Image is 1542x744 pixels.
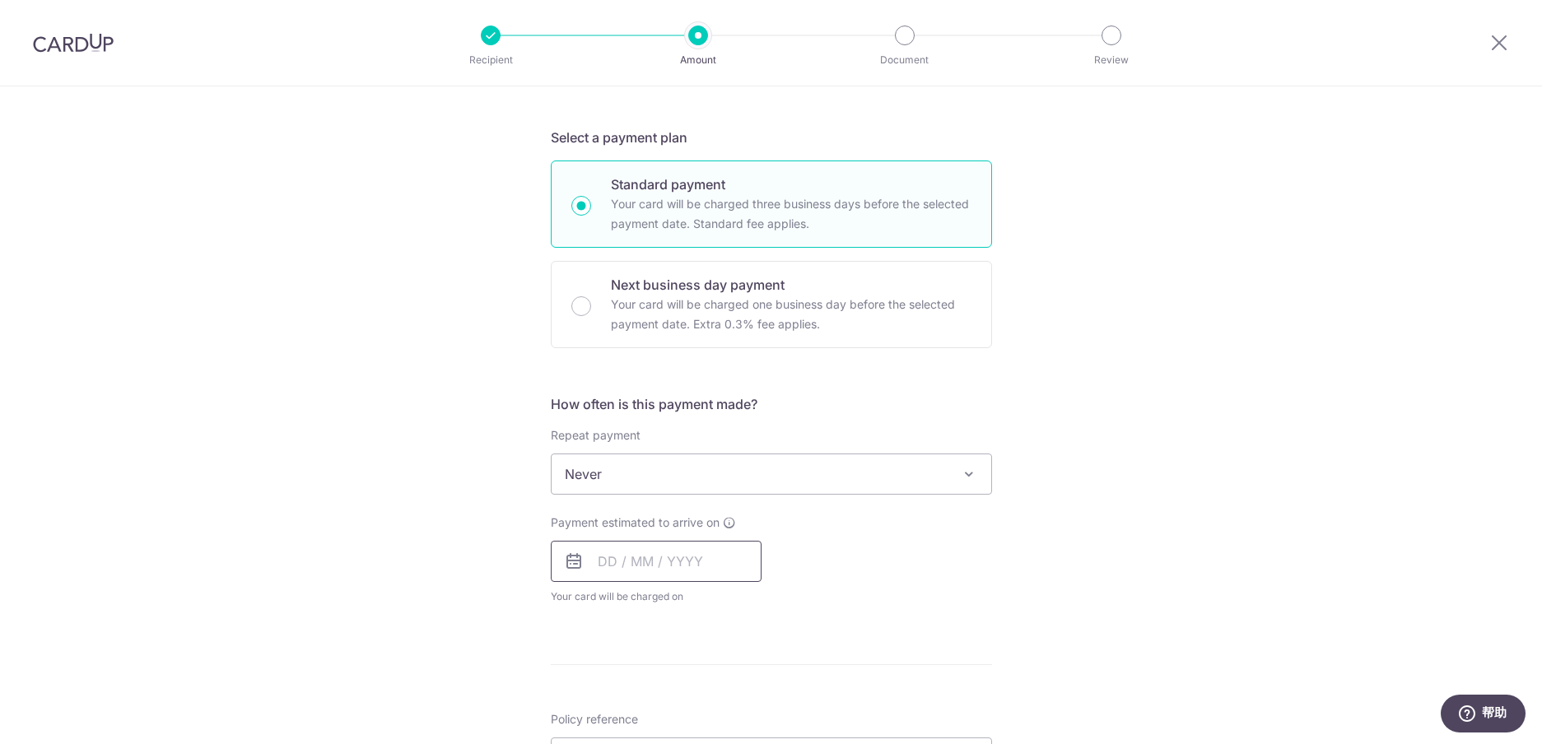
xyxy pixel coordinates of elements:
h5: Select a payment plan [551,128,992,147]
label: Policy reference [551,711,638,728]
span: Never [552,454,991,494]
p: Standard payment [611,174,971,194]
p: Your card will be charged three business days before the selected payment date. Standard fee appl... [611,194,971,234]
p: Your card will be charged one business day before the selected payment date. Extra 0.3% fee applies. [611,295,971,334]
input: DD / MM / YYYY [551,541,762,582]
p: Review [1051,52,1172,68]
span: Your card will be charged on [551,588,762,605]
iframe: 打开一个小组件，您可以在其中找到更多信息 [1440,695,1526,736]
span: Payment estimated to arrive on [551,514,720,531]
p: Recipient [430,52,552,68]
span: Never [551,453,992,495]
p: Document [844,52,966,68]
p: Amount [637,52,759,68]
p: Next business day payment [611,275,971,295]
label: Repeat payment [551,427,641,444]
h5: How often is this payment made? [551,394,992,414]
img: CardUp [33,33,114,53]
